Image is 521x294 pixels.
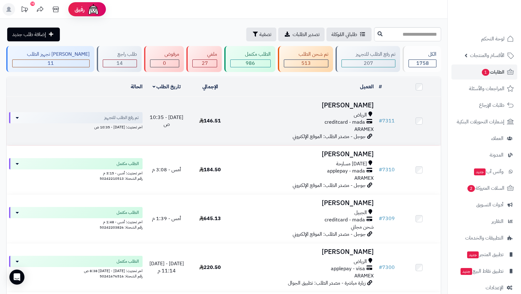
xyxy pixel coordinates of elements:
[326,28,372,41] a: طلباتي المُوكلة
[461,268,472,275] span: جديد
[482,69,489,76] span: 1
[13,60,89,67] div: 11
[334,46,402,72] a: تم رفع الطلب للتجهيز 207
[199,166,221,173] span: 184.50
[451,164,517,179] a: وآتس آبجديد
[401,46,442,72] a: الكل1758
[277,46,334,72] a: تم شحن الطلب 513
[325,216,365,224] span: creditcard - mada
[379,166,382,173] span: #
[336,160,367,168] span: [DATE] مسارحة
[467,251,479,258] span: جديد
[451,131,517,146] a: العملاء
[75,6,85,13] span: رفيق
[104,115,139,121] span: تم رفع الطلب للتجهيز
[193,60,217,67] div: 27
[467,185,475,192] span: 2
[354,174,374,182] span: ARAMEX
[150,114,183,128] span: [DATE] - 10:35 ص
[117,161,139,167] span: الطلب مكتمل
[451,181,517,196] a: السلات المتروكة2
[327,168,365,175] span: applepay - mada
[451,81,517,96] a: المراجعات والأسئلة
[492,217,503,226] span: التقارير
[103,51,137,58] div: طلب راجع
[293,182,366,189] span: جوجل - مصدر الطلب: الموقع الإلكتروني
[9,169,143,176] div: اخر تحديث: أمس - 3:15 م
[152,215,181,222] span: أمس - 1:39 م
[30,2,35,6] div: 10
[481,68,504,76] span: الطلبات
[491,134,503,143] span: العملاء
[479,101,504,110] span: طلبات الإرجاع
[150,60,179,67] div: 0
[354,258,367,265] span: الرياض
[259,31,271,38] span: تصفية
[96,46,143,72] a: طلب راجع 14
[234,248,374,255] h3: [PERSON_NAME]
[234,151,374,158] h3: [PERSON_NAME]
[202,59,208,67] span: 27
[490,151,503,159] span: المدونة
[451,247,517,262] a: تطبيق المتجرجديد
[5,46,96,72] a: [PERSON_NAME] تجهيز الطلب 11
[467,184,504,193] span: السلات المتروكة
[379,117,395,125] a: #7311
[293,230,366,238] span: جوجل - مصدر الطلب: الموقع الإلكتروني
[379,83,382,90] a: #
[117,258,139,265] span: الطلب مكتمل
[143,46,185,72] a: مرفوض 0
[460,267,503,276] span: تطبيق نقاط البيع
[301,59,311,67] span: 513
[153,83,181,90] a: تاريخ الطلب
[351,223,374,231] span: شحن مجاني
[451,64,517,80] a: الطلبات1
[481,34,504,43] span: لوحة التحكم
[451,98,517,113] a: طلبات الإرجاع
[278,28,325,41] a: تصدير الطلبات
[131,83,143,90] a: الحالة
[288,279,366,287] span: زيارة مباشرة - مصدر الطلب: تطبيق الجوال
[9,123,143,130] div: اخر تحديث: [DATE] - 10:35 ص
[7,28,60,41] a: إضافة طلب جديد
[185,46,223,72] a: ملغي 27
[149,260,184,275] span: [DATE] - [DATE] 11:14 م
[152,166,181,173] span: أمس - 3:08 م
[341,51,396,58] div: تم رفع الطلب للتجهيز
[470,51,504,60] span: الأقسام والمنتجات
[354,111,367,119] span: الرياض
[451,31,517,46] a: لوحة التحكم
[379,117,382,125] span: #
[379,264,382,271] span: #
[284,60,328,67] div: 513
[474,168,486,175] span: جديد
[293,31,320,38] span: تصدير الطلبات
[451,264,517,279] a: تطبيق نقاط البيعجديد
[100,273,143,279] span: رقم الشحنة: 50241676516
[379,215,395,222] a: #7309
[465,234,503,242] span: التطبيقات والخدمات
[360,83,374,90] a: العميل
[469,84,504,93] span: المراجعات والأسئلة
[87,3,100,16] img: ai-face.png
[223,46,277,72] a: الطلب مكتمل 986
[379,215,382,222] span: #
[331,265,365,272] span: applepay - visa
[202,83,218,90] a: الإجمالي
[451,147,517,162] a: المدونة
[234,102,374,109] h3: [PERSON_NAME]
[409,51,436,58] div: الكل
[192,51,217,58] div: ملغي
[150,51,180,58] div: مرفوض
[466,250,503,259] span: تطبيق المتجر
[473,167,503,176] span: وآتس آب
[199,264,221,271] span: 220.50
[354,126,374,133] span: ARAMEX
[234,199,374,207] h3: [PERSON_NAME]
[246,59,255,67] span: 986
[9,270,24,285] div: Open Intercom Messenger
[163,59,166,67] span: 0
[478,17,515,30] img: logo-2.png
[486,283,503,292] span: الإعدادات
[103,60,137,67] div: 14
